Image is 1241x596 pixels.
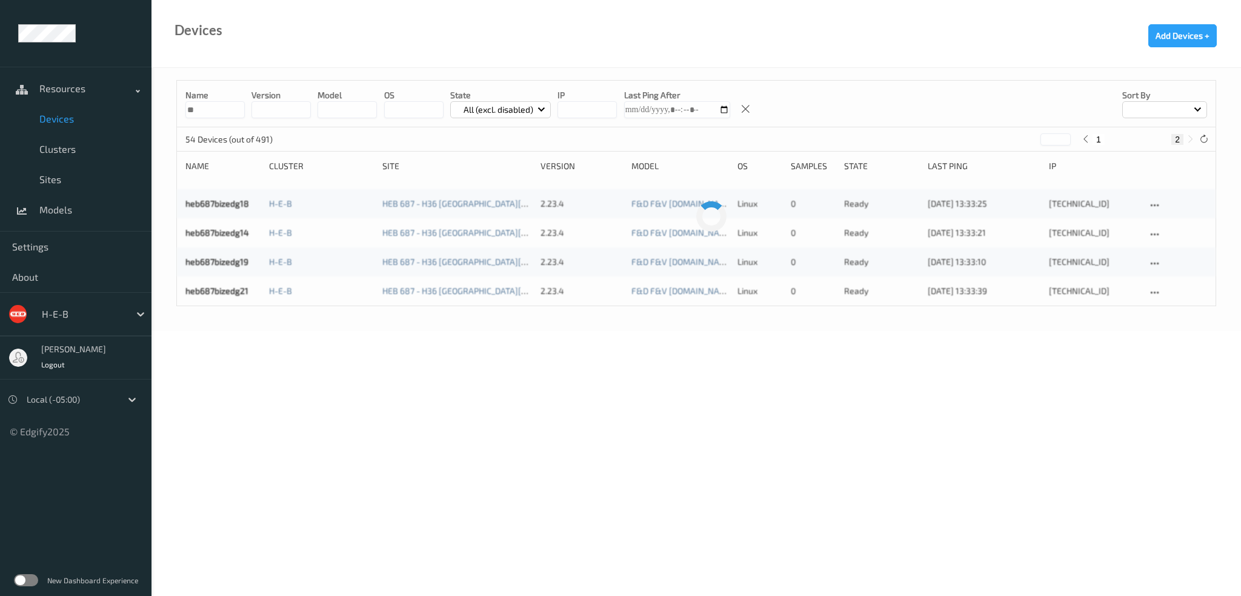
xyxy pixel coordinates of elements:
[185,286,248,296] a: heb687bizedg21
[631,256,900,267] a: F&D F&V [DOMAIN_NAME] (Daily) [DATE] 16:30 [DATE] 16:30 Auto Save
[382,160,532,172] div: Site
[269,256,292,267] a: H-E-B
[450,89,551,101] p: State
[1122,89,1207,101] p: Sort by
[1049,227,1139,239] div: [TECHNICAL_ID]
[1093,134,1105,145] button: 1
[631,286,900,296] a: F&D F&V [DOMAIN_NAME] (Daily) [DATE] 16:30 [DATE] 16:30 Auto Save
[791,198,836,210] div: 0
[928,160,1040,172] div: Last Ping
[1049,198,1139,210] div: [TECHNICAL_ID]
[844,198,919,210] p: ready
[737,198,782,210] p: linux
[269,227,292,238] a: H-E-B
[844,285,919,297] p: ready
[631,160,729,172] div: Model
[382,227,583,238] a: HEB 687 - H36 [GEOGRAPHIC_DATA][PERSON_NAME]
[624,89,730,101] p: Last Ping After
[1148,24,1217,47] button: Add Devices +
[737,160,782,172] div: OS
[928,256,1040,268] div: [DATE] 13:33:10
[737,256,782,268] p: linux
[844,227,919,239] p: ready
[251,89,311,101] p: version
[928,227,1040,239] div: [DATE] 13:33:21
[631,227,900,238] a: F&D F&V [DOMAIN_NAME] (Daily) [DATE] 16:30 [DATE] 16:30 Auto Save
[541,227,623,239] div: 2.23.4
[175,24,222,36] div: Devices
[269,160,374,172] div: Cluster
[318,89,377,101] p: model
[382,198,583,209] a: HEB 687 - H36 [GEOGRAPHIC_DATA][PERSON_NAME]
[737,285,782,297] p: linux
[459,104,537,116] p: All (excl. disabled)
[631,198,900,209] a: F&D F&V [DOMAIN_NAME] (Daily) [DATE] 16:30 [DATE] 16:30 Auto Save
[185,133,276,146] p: 54 Devices (out of 491)
[382,286,583,296] a: HEB 687 - H36 [GEOGRAPHIC_DATA][PERSON_NAME]
[269,286,292,296] a: H-E-B
[928,285,1040,297] div: [DATE] 13:33:39
[791,160,836,172] div: Samples
[844,160,919,172] div: State
[541,285,623,297] div: 2.23.4
[1049,285,1139,297] div: [TECHNICAL_ID]
[541,198,623,210] div: 2.23.4
[1049,256,1139,268] div: [TECHNICAL_ID]
[541,256,623,268] div: 2.23.4
[269,198,292,209] a: H-E-B
[928,198,1040,210] div: [DATE] 13:33:25
[384,89,444,101] p: OS
[844,256,919,268] p: ready
[791,285,836,297] div: 0
[791,227,836,239] div: 0
[557,89,617,101] p: IP
[382,256,583,267] a: HEB 687 - H36 [GEOGRAPHIC_DATA][PERSON_NAME]
[541,160,623,172] div: version
[1049,160,1139,172] div: ip
[185,160,261,172] div: Name
[791,256,836,268] div: 0
[185,198,249,209] a: heb687bizedg18
[185,227,249,238] a: heb687bizedg14
[185,89,245,101] p: Name
[185,256,248,267] a: heb687bizedg19
[1171,134,1183,145] button: 2
[737,227,782,239] p: linux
